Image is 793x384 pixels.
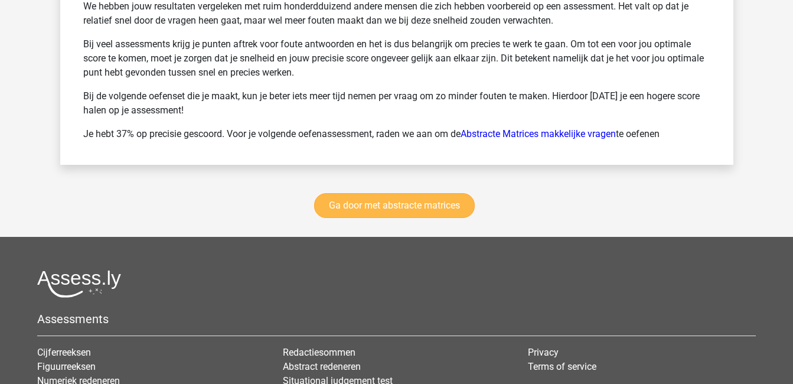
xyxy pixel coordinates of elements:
[283,361,361,372] a: Abstract redeneren
[83,127,710,141] p: Je hebt 37% op precisie gescoord. Voor je volgende oefenassessment, raden we aan om de te oefenen
[37,347,91,358] a: Cijferreeksen
[83,89,710,118] p: Bij de volgende oefenset die je maakt, kun je beter iets meer tijd nemen per vraag om zo minder f...
[83,37,710,80] p: Bij veel assessments krijg je punten aftrek voor foute antwoorden en het is dus belangrijk om pre...
[528,361,596,372] a: Terms of service
[283,347,355,358] a: Redactiesommen
[37,312,756,326] h5: Assessments
[461,128,616,139] a: Abstracte Matrices makkelijke vragen
[37,361,96,372] a: Figuurreeksen
[314,193,475,218] a: Ga door met abstracte matrices
[528,347,559,358] a: Privacy
[37,270,121,298] img: Assessly logo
